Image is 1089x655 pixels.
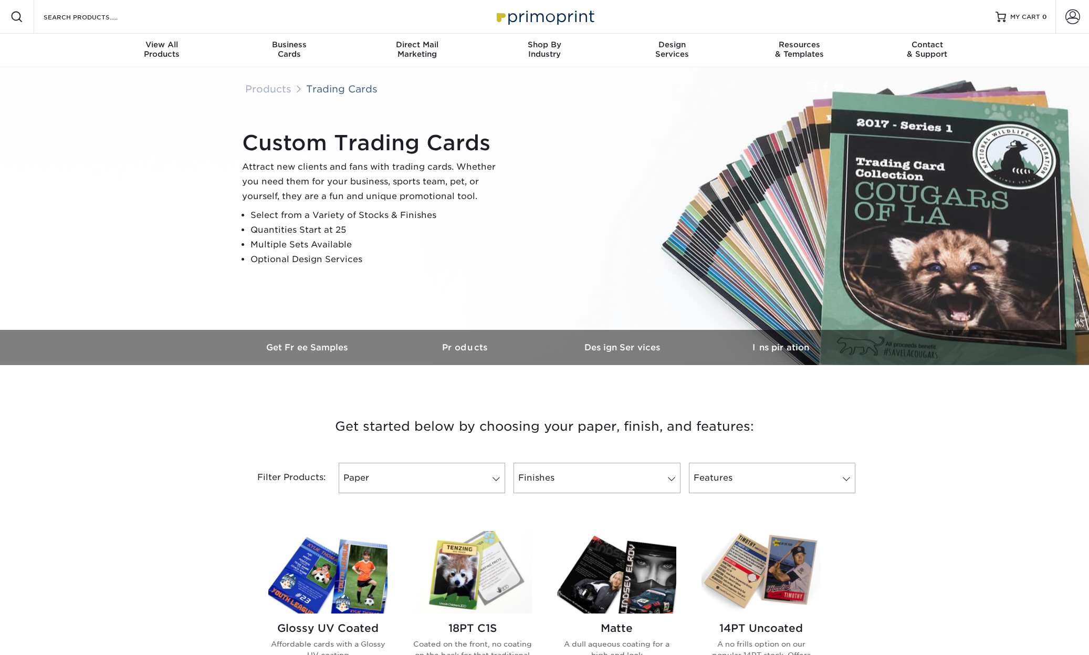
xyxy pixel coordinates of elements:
[353,34,481,67] a: Direct MailMarketing
[250,237,505,252] li: Multiple Sets Available
[863,34,991,67] a: Contact& Support
[689,463,855,493] a: Features
[250,223,505,237] li: Quantities Start at 25
[608,40,736,59] div: Services
[1042,13,1047,20] span: 0
[701,531,821,614] img: 14PT Uncoated Trading Cards
[98,40,226,49] span: View All
[229,342,387,352] h3: Get Free Samples
[268,622,388,635] h2: Glossy UV Coated
[43,11,145,23] input: SEARCH PRODUCTS.....
[413,622,532,635] h2: 18PT C1S
[250,208,505,223] li: Select from a Variety of Stocks & Finishes
[557,622,676,635] h2: Matte
[492,5,597,28] img: Primoprint
[702,330,860,365] a: Inspiration
[245,83,291,95] a: Products
[229,463,334,493] div: Filter Products:
[863,40,991,49] span: Contact
[608,34,736,67] a: DesignServices
[736,40,863,59] div: & Templates
[306,83,378,95] a: Trading Cards
[339,463,505,493] a: Paper
[481,40,609,49] span: Shop By
[1010,13,1040,22] span: MY CART
[608,40,736,49] span: Design
[226,40,353,49] span: Business
[413,531,532,614] img: 18PT C1S Trading Cards
[242,160,505,204] p: Attract new clients and fans with trading cards. Whether you need them for your business, sports ...
[387,330,544,365] a: Products
[544,342,702,352] h3: Design Services
[268,531,388,614] img: Glossy UV Coated Trading Cards
[353,40,481,59] div: Marketing
[237,403,852,450] h3: Get started below by choosing your paper, finish, and features:
[98,40,226,59] div: Products
[557,531,676,614] img: Matte Trading Cards
[736,40,863,49] span: Resources
[250,252,505,267] li: Optional Design Services
[229,330,387,365] a: Get Free Samples
[387,342,544,352] h3: Products
[226,34,353,67] a: BusinessCards
[242,130,505,155] h1: Custom Trading Cards
[701,622,821,635] h2: 14PT Uncoated
[544,330,702,365] a: Design Services
[736,34,863,67] a: Resources& Templates
[702,342,860,352] h3: Inspiration
[863,40,991,59] div: & Support
[481,34,609,67] a: Shop ByIndustry
[481,40,609,59] div: Industry
[353,40,481,49] span: Direct Mail
[226,40,353,59] div: Cards
[98,34,226,67] a: View AllProducts
[514,463,680,493] a: Finishes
